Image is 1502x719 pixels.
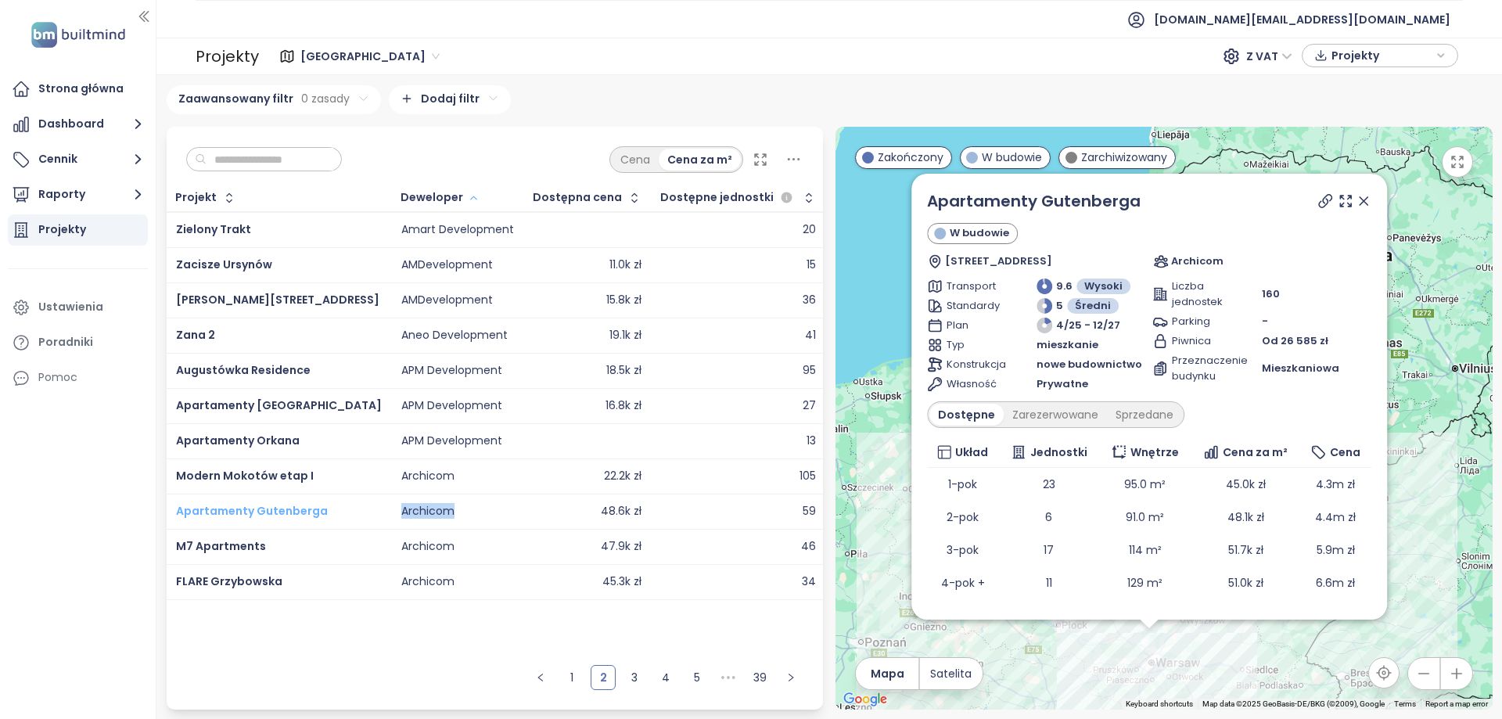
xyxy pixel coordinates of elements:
[601,505,641,519] div: 48.6k zł
[929,404,1004,426] div: Dostępne
[604,469,641,484] div: 22.2k zł
[1225,476,1265,492] span: 45.0k zł
[927,566,998,599] td: 4-pok +
[803,399,816,413] div: 27
[176,503,328,519] a: Apartamenty Gutenberga
[300,45,440,68] span: Warszawa
[1262,361,1339,376] span: Mieszkaniowa
[401,293,493,307] div: AMDevelopment
[685,666,709,689] a: 5
[778,665,803,690] button: right
[1037,357,1142,372] span: nowe budownictwo
[1223,444,1288,461] span: Cena za m²
[176,538,266,554] a: M7 Apartments
[803,505,816,519] div: 59
[1172,333,1227,349] span: Piwnica
[982,149,1042,166] span: W budowie
[927,190,1141,212] a: Apartamenty Gutenberga
[659,149,741,171] div: Cena za m²
[401,505,455,519] div: Archicom
[8,109,148,140] button: Dashboard
[176,397,382,413] a: Apartamenty [GEOGRAPHIC_DATA]
[998,501,1099,534] td: 6
[176,362,311,378] a: Augustówka Residence
[1084,279,1123,294] span: Wysoki
[947,357,1001,372] span: Konstrukcja
[591,666,615,689] a: 2
[606,293,641,307] div: 15.8k zł
[176,433,300,448] a: Apartamenty Orkana
[660,192,774,203] span: Dostępne jednostki
[807,258,816,272] div: 15
[1172,279,1227,310] span: Liczba jednostek
[1330,444,1360,461] span: Cena
[528,665,553,690] button: left
[176,292,379,307] span: [PERSON_NAME][STREET_ADDRESS]
[1126,699,1193,710] button: Keyboard shortcuts
[1316,575,1355,591] span: 6.6m zł
[612,149,659,171] div: Cena
[1099,468,1191,501] td: 95.0 m²
[1262,314,1268,329] span: -
[930,665,972,682] span: Satelita
[998,468,1099,501] td: 23
[8,74,148,105] a: Strona główna
[1099,501,1191,534] td: 91.0 m²
[1316,476,1355,492] span: 4.3m zł
[533,192,622,203] div: Dostępna cena
[623,666,646,689] a: 3
[747,665,772,690] li: 39
[8,362,148,394] div: Pomoc
[653,665,678,690] li: 4
[716,665,741,690] span: •••
[685,665,710,690] li: 5
[176,468,314,484] span: Modern Mokotów etap I
[1130,444,1179,461] span: Wnętrze
[401,223,514,237] div: Amart Development
[716,665,741,690] li: Następne 5 stron
[1394,699,1416,708] a: Terms (opens in new tab)
[927,534,998,566] td: 3-pok
[27,19,130,51] img: logo
[1081,149,1167,166] span: Zarchiwizowany
[1107,404,1182,426] div: Sprzedane
[839,689,891,710] img: Google
[606,364,641,378] div: 18.5k zł
[8,144,148,175] button: Cennik
[1056,279,1073,294] span: 9.6
[801,540,816,554] div: 46
[800,469,816,484] div: 105
[947,298,1001,314] span: Standardy
[176,573,282,589] a: FLARE Grzybowska
[536,673,545,682] span: left
[38,79,124,99] div: Strona główna
[38,368,77,387] div: Pomoc
[947,376,1001,392] span: Własność
[176,327,215,343] a: Zana 2
[8,327,148,358] a: Poradniki
[998,566,1099,599] td: 11
[1262,286,1280,302] span: 160
[401,434,502,448] div: APM Development
[1099,534,1191,566] td: 114 m²
[38,297,103,317] div: Ustawienia
[1310,44,1450,67] div: button
[591,665,616,690] li: 2
[175,192,217,203] div: Projekt
[176,221,251,237] a: Zielony Trakt
[176,257,272,272] span: Zacisze Ursynów
[1246,45,1292,68] span: Z VAT
[1315,509,1356,525] span: 4.4m zł
[401,329,508,343] div: Aneo Development
[1075,298,1111,314] span: Średni
[947,279,1001,294] span: Transport
[1004,404,1107,426] div: Zarezerwowane
[660,189,796,207] div: Dostępne jednostki
[920,658,983,689] button: Satelita
[839,689,891,710] a: Open this area in Google Maps (opens a new window)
